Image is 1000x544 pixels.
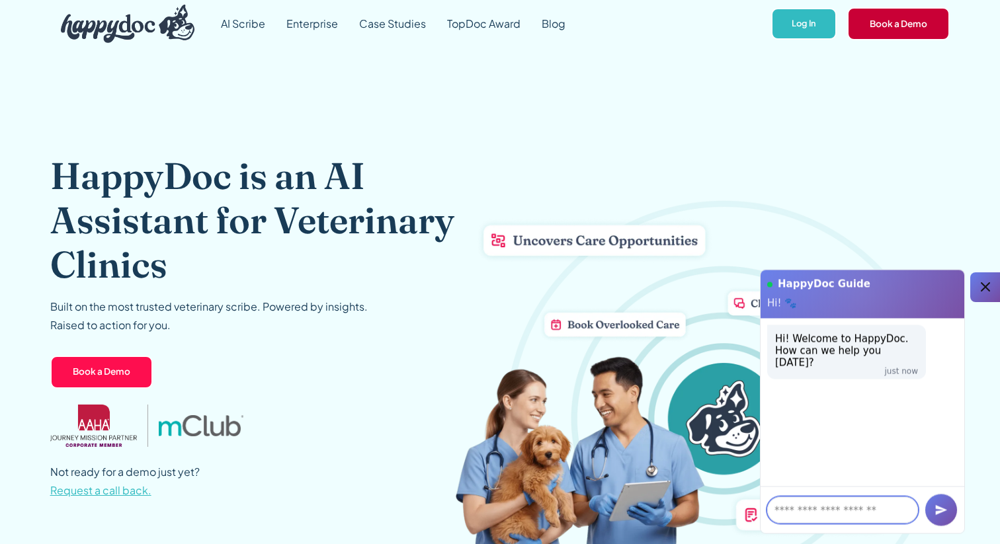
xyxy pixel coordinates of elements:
[50,356,153,389] a: Book a Demo
[50,463,200,500] p: Not ready for a demo just yet?
[61,5,194,43] img: HappyDoc Logo: A happy dog with his ear up, listening.
[159,415,243,436] img: mclub logo
[50,153,455,287] h1: HappyDoc is an AI Assistant for Veterinary Clinics
[771,8,837,40] a: Log In
[847,7,950,40] a: Book a Demo
[50,483,151,497] span: Request a call back.
[50,405,138,447] img: AAHA Advantage logo
[50,1,194,46] a: home
[50,297,368,334] p: Built on the most trusted veterinary scribe. Powered by insights. Raised to action for you.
